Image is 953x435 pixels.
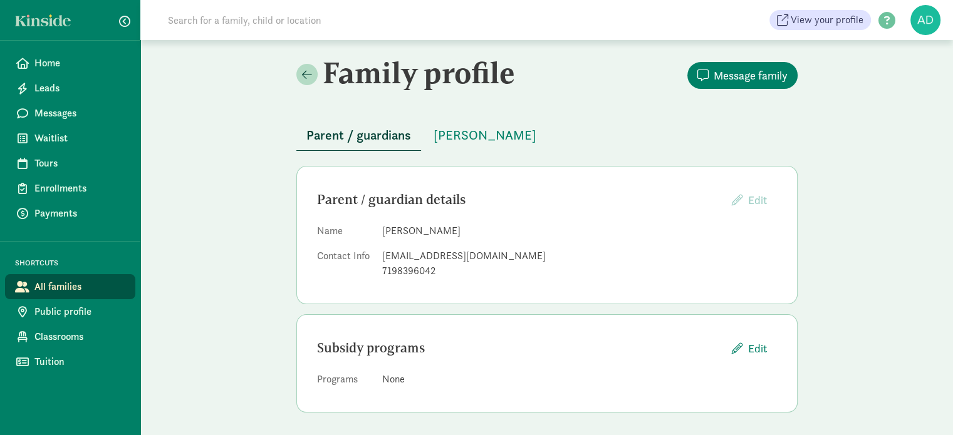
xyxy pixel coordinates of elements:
span: Messages [34,106,125,121]
a: Leads [5,76,135,101]
dt: Programs [317,372,372,392]
input: Search for a family, child or location [160,8,512,33]
span: Tuition [34,354,125,369]
a: Waitlist [5,126,135,151]
button: Edit [722,335,777,362]
a: Messages [5,101,135,126]
button: Edit [722,187,777,213]
a: Enrollments [5,176,135,201]
a: Classrooms [5,324,135,349]
span: Message family [714,67,788,84]
dt: Contact Info [317,248,372,284]
a: Payments [5,201,135,226]
span: Tours [34,156,125,171]
button: Parent / guardians [296,120,421,151]
a: Public profile [5,299,135,324]
a: Tuition [5,349,135,374]
span: Enrollments [34,181,125,196]
div: Subsidy programs [317,338,722,358]
a: Home [5,51,135,76]
span: Edit [748,340,767,357]
span: Leads [34,81,125,96]
span: All families [34,279,125,294]
span: Public profile [34,304,125,319]
a: View your profile [769,10,871,30]
span: View your profile [791,13,863,28]
a: [PERSON_NAME] [424,128,546,143]
a: Parent / guardians [296,128,421,143]
span: Parent / guardians [306,125,411,145]
span: [PERSON_NAME] [434,125,536,145]
div: None [382,372,777,387]
div: 7198396042 [382,264,777,279]
a: Tours [5,151,135,176]
button: Message family [687,62,798,89]
a: All families [5,274,135,299]
span: Classrooms [34,329,125,344]
dt: Name [317,223,372,243]
span: Payments [34,206,125,221]
h2: Family profile [296,55,544,90]
span: Home [34,56,125,71]
iframe: Chat Widget [890,375,953,435]
button: [PERSON_NAME] [424,120,546,150]
span: Waitlist [34,131,125,146]
div: [EMAIL_ADDRESS][DOMAIN_NAME] [382,248,777,264]
span: Edit [748,193,767,207]
div: Parent / guardian details [317,190,722,210]
dd: [PERSON_NAME] [382,223,777,238]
